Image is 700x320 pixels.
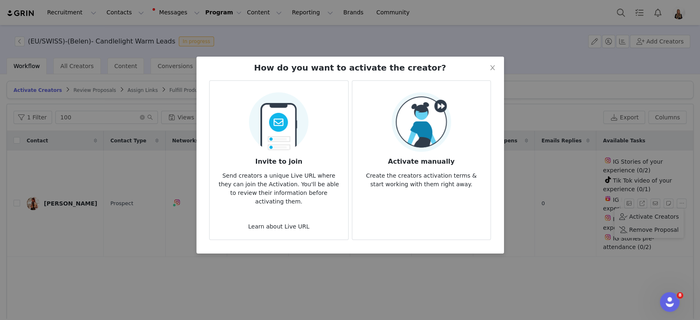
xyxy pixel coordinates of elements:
button: Close [481,57,504,80]
span: 8 [677,292,683,299]
p: Create the creators activation terms & start working with them right away. [359,167,484,189]
img: Manual [392,92,451,152]
a: Learn about Live URL [248,223,309,230]
img: Send Email [249,87,308,152]
i: icon: close [489,64,496,71]
p: Send creators a unique Live URL where they can join the Activation. You'll be able to review thei... [216,167,341,206]
h3: Activate manually [359,152,484,167]
h3: Invite to join [216,152,341,167]
h2: How do you want to activate the creator? [254,62,446,74]
iframe: Intercom live chat [660,292,679,312]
